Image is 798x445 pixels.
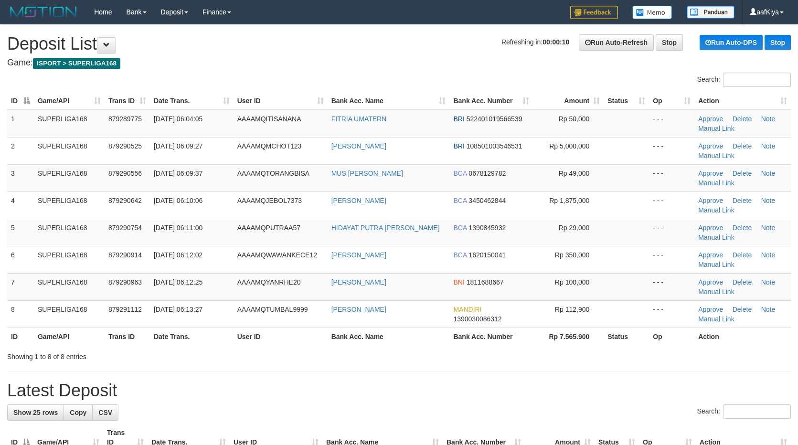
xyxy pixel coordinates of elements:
a: [PERSON_NAME] [331,142,386,150]
span: Copy 108501003546531 to clipboard [467,142,522,150]
span: Rp 5,000,000 [549,142,589,150]
td: - - - [649,137,694,164]
span: Rp 29,000 [559,224,590,232]
span: BCA [453,251,467,259]
span: [DATE] 06:04:05 [154,115,202,123]
h1: Deposit List [7,34,791,53]
th: Date Trans.: activate to sort column ascending [150,92,234,110]
a: HIDAYAT PUTRA [PERSON_NAME] [331,224,440,232]
td: 1 [7,110,34,138]
a: Run Auto-Refresh [579,34,654,51]
a: Approve [698,306,723,313]
th: Bank Acc. Name [328,328,450,345]
th: Bank Acc. Number: activate to sort column ascending [449,92,533,110]
img: MOTION_logo.png [7,5,80,19]
a: Delete [733,142,752,150]
span: 879290525 [108,142,142,150]
td: SUPERLIGA168 [34,219,105,246]
a: Delete [733,306,752,313]
th: User ID [234,328,328,345]
td: 4 [7,191,34,219]
a: [PERSON_NAME] [331,251,386,259]
input: Search: [723,404,791,419]
span: Rp 112,900 [555,306,589,313]
span: Copy 1390030086312 to clipboard [453,315,501,323]
a: Copy [64,404,93,421]
span: AAAAMQWAWANKECE12 [237,251,317,259]
span: AAAAMQITISANANA [237,115,301,123]
span: Copy 0678129782 to clipboard [468,170,506,177]
a: Note [761,142,776,150]
a: Run Auto-DPS [700,35,763,50]
a: Manual Link [698,125,734,132]
span: Refreshing in: [501,38,569,46]
span: BCA [453,197,467,204]
a: FITRIA UMATERN [331,115,387,123]
th: Bank Acc. Name: activate to sort column ascending [328,92,450,110]
th: Status: activate to sort column ascending [604,92,649,110]
a: Delete [733,115,752,123]
span: [DATE] 06:12:02 [154,251,202,259]
a: Show 25 rows [7,404,64,421]
span: AAAAMQMCHOT123 [237,142,302,150]
th: User ID: activate to sort column ascending [234,92,328,110]
h4: Game: [7,58,791,68]
th: Game/API [34,328,105,345]
img: Feedback.jpg [570,6,618,19]
th: Date Trans. [150,328,234,345]
a: Note [761,278,776,286]
a: Note [761,306,776,313]
a: Note [761,224,776,232]
a: CSV [92,404,118,421]
span: [DATE] 06:10:06 [154,197,202,204]
th: ID [7,328,34,345]
a: [PERSON_NAME] [331,306,386,313]
th: Op [649,328,694,345]
img: Button%20Memo.svg [632,6,672,19]
span: Copy 1620150041 to clipboard [468,251,506,259]
th: Status [604,328,649,345]
span: AAAAMQPUTRAA57 [237,224,300,232]
span: Rp 100,000 [555,278,589,286]
th: Action [694,328,791,345]
span: 879290556 [108,170,142,177]
a: Note [761,170,776,177]
span: Rp 1,875,000 [549,197,589,204]
label: Search: [697,404,791,419]
td: SUPERLIGA168 [34,191,105,219]
span: Copy 1390845932 to clipboard [468,224,506,232]
span: ISPORT > SUPERLIGA168 [33,58,120,69]
a: Manual Link [698,261,734,268]
th: Trans ID: activate to sort column ascending [105,92,150,110]
span: [DATE] 06:09:37 [154,170,202,177]
label: Search: [697,73,791,87]
span: 879290642 [108,197,142,204]
td: SUPERLIGA168 [34,273,105,300]
a: Approve [698,170,723,177]
span: BRI [453,142,464,150]
td: - - - [649,273,694,300]
td: SUPERLIGA168 [34,137,105,164]
a: Delete [733,224,752,232]
span: 879289775 [108,115,142,123]
a: Manual Link [698,179,734,187]
a: Manual Link [698,233,734,241]
span: Rp 350,000 [555,251,589,259]
span: CSV [98,409,112,416]
a: Approve [698,115,723,123]
a: MUS [PERSON_NAME] [331,170,403,177]
a: Stop [656,34,683,51]
th: Action: activate to sort column ascending [694,92,791,110]
span: Copy 522401019566539 to clipboard [467,115,522,123]
span: [DATE] 06:09:27 [154,142,202,150]
strong: 00:00:10 [543,38,569,46]
span: 879290963 [108,278,142,286]
a: Note [761,197,776,204]
span: BNI [453,278,464,286]
td: 8 [7,300,34,328]
a: Approve [698,197,723,204]
td: - - - [649,164,694,191]
th: ID: activate to sort column descending [7,92,34,110]
span: 879290914 [108,251,142,259]
span: Show 25 rows [13,409,58,416]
